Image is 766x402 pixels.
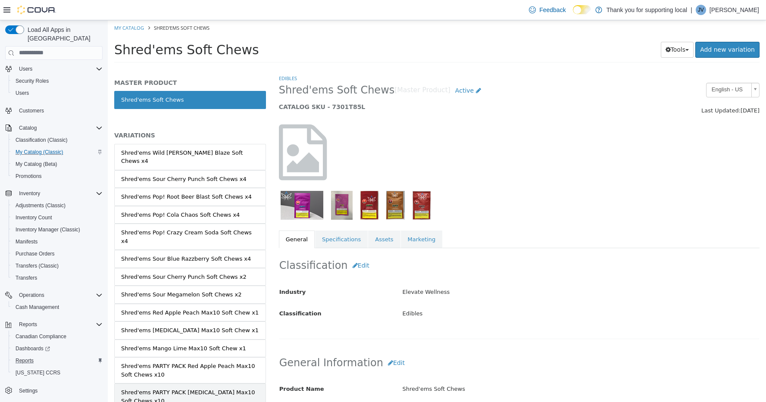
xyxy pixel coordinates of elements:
span: Active [347,67,366,74]
span: Reports [19,321,37,328]
div: Shred'ems Pop! Root Beer Blast Soft Chews x4 [13,172,144,181]
span: Catalog [19,125,37,131]
button: Operations [16,290,48,300]
span: Manifests [12,237,103,247]
a: Dashboards [9,343,106,355]
button: My Catalog (Classic) [9,146,106,158]
button: Edit [240,237,266,253]
span: [US_STATE] CCRS [16,369,60,376]
span: Users [12,88,103,98]
h5: VARIATIONS [6,111,158,119]
span: Cash Management [16,304,59,311]
span: Shred'ems Soft Chews [46,4,102,11]
span: Operations [19,292,44,299]
a: Specifications [207,210,260,228]
button: Edit [275,335,302,351]
p: [PERSON_NAME] [710,5,759,15]
button: Users [9,87,106,99]
span: Product Name [172,365,216,372]
button: Catalog [16,123,40,133]
span: My Catalog (Beta) [16,161,57,168]
a: Inventory Manager (Classic) [12,224,84,235]
button: Inventory Manager (Classic) [9,224,106,236]
span: Settings [16,385,103,396]
span: Cash Management [12,302,103,312]
a: Dashboards [12,343,53,354]
span: Inventory Manager (Classic) [16,226,80,233]
a: Edibles [171,55,189,61]
a: Classification (Classic) [12,135,71,145]
span: My Catalog (Beta) [12,159,103,169]
span: Inventory [19,190,40,197]
span: JV [698,5,704,15]
span: [DATE] [633,87,652,93]
span: Operations [16,290,103,300]
a: Transfers [12,273,41,283]
div: Shred'ems Red Apple Peach Max10 Soft Chew x1 [13,288,151,297]
a: My Catalog (Beta) [12,159,61,169]
div: Elevate Wellness [288,265,658,280]
span: Transfers [16,274,37,281]
p: Thank you for supporting local [607,5,688,15]
span: Feedback [539,6,566,14]
span: Classification (Classic) [16,137,68,143]
a: Adjustments (Classic) [12,200,69,211]
span: Inventory Count [12,212,103,223]
button: Reports [9,355,106,367]
a: [US_STATE] CCRS [12,368,64,378]
a: English - US [598,62,652,77]
span: Adjustments (Classic) [12,200,103,211]
div: Shred'ems Sour Blue Razzberry Soft Chews x4 [13,234,143,243]
span: Transfers (Classic) [16,262,59,269]
span: Industry [172,268,198,275]
span: Dashboards [12,343,103,354]
button: [US_STATE] CCRS [9,367,106,379]
a: Shred'ems Soft Chews [6,71,158,89]
div: Shred'ems Sour Megamelon Soft Chews x2 [13,270,134,279]
span: My Catalog (Classic) [12,147,103,157]
button: Reports [2,318,106,330]
button: Transfers [9,272,106,284]
button: Classification (Classic) [9,134,106,146]
span: Classification (Classic) [12,135,103,145]
small: [Master Product] [287,67,343,74]
div: Shred'ems Pop! Cola Chaos Soft Chews x4 [13,190,132,199]
span: Dark Mode [573,14,573,15]
button: Canadian Compliance [9,330,106,343]
span: Transfers (Classic) [12,261,103,271]
span: Reports [12,355,103,366]
span: Users [19,65,32,72]
a: General [171,210,207,228]
span: Inventory Count [16,214,52,221]
button: Users [16,64,36,74]
h2: General Information [172,335,651,351]
span: Promotions [12,171,103,181]
div: Shred'ems Mango Lime Max10 Soft Chew x1 [13,324,138,333]
input: Dark Mode [573,5,591,14]
button: Promotions [9,170,106,182]
h2: Classification [172,237,651,253]
span: Canadian Compliance [16,333,66,340]
span: Catalog [16,123,103,133]
span: Washington CCRS [12,368,103,378]
div: Shred'ems Soft Chews [288,361,658,377]
span: Security Roles [12,76,103,86]
span: Inventory [16,188,103,199]
button: Tools [553,22,586,37]
p: | [691,5,692,15]
a: Cash Management [12,302,63,312]
span: Customers [19,107,44,114]
div: Joshua Vera [696,5,706,15]
a: Purchase Orders [12,249,58,259]
img: Cova [17,6,56,14]
button: Cash Management [9,301,106,313]
a: My Catalog (Classic) [12,147,67,157]
a: Inventory Count [12,212,56,223]
a: Assets [260,210,292,228]
a: Settings [16,386,41,396]
div: Shred'ems Sour Cherry Punch Soft Chews x2 [13,252,139,261]
a: Promotions [12,171,45,181]
div: Shred'ems [MEDICAL_DATA] Max10 Soft Chew x1 [13,306,151,315]
div: Shred'ems Pop! Crazy Cream Soda Soft Chews x4 [13,208,151,225]
span: Reports [16,357,34,364]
